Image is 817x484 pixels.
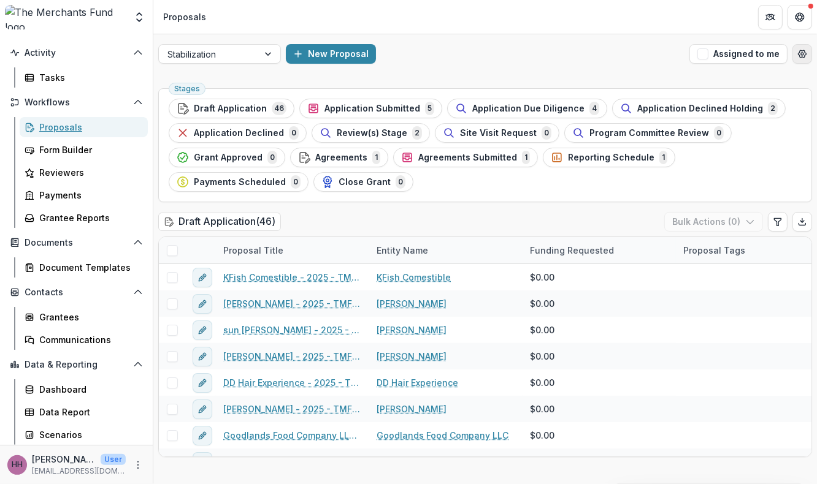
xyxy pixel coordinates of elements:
div: Grantees [39,311,138,323]
span: Documents [25,238,128,248]
div: Funding Requested [523,244,621,257]
span: Application Due Diligence [472,104,585,114]
div: Funding Requested [523,237,676,263]
div: Proposals [163,10,206,23]
a: [PERSON_NAME] - 2025 - TMF 2025 Stabilization Grant Program [223,403,362,415]
button: New Proposal [286,44,376,64]
span: Application Declined [194,128,284,138]
button: Partners [758,5,783,29]
button: edit [193,294,212,314]
button: edit [193,320,212,340]
a: KFish Comestible [377,271,451,284]
span: $0.00 [530,403,554,415]
a: Form Builder [20,140,148,160]
button: Open entity switcher [131,5,148,29]
a: Dashboard [20,379,148,399]
a: DD Hair Experience [377,376,458,389]
span: $0.00 [530,429,554,442]
button: Draft Application46 [169,99,294,118]
a: [PERSON_NAME] - 2025 - TMF 2025 Stabilization Grant Program [223,350,362,363]
span: Close Grant [339,177,391,187]
div: Dashboard [39,383,138,396]
span: Agreements Submitted [418,153,517,163]
button: Open table manager [792,44,812,64]
a: [PERSON_NAME] [377,297,447,310]
span: Program Committee Review [589,128,709,138]
img: The Merchants Fund logo [5,5,126,29]
a: Payments [20,185,148,205]
span: 4 [589,102,599,115]
button: Agreements1 [290,148,388,167]
a: [PERSON_NAME] [377,403,447,415]
button: Reporting Schedule1 [543,148,675,167]
a: Goodlands Food Company LLC - 2025 - TMF 2025 Stabilization Grant Program [223,429,362,442]
a: [PERSON_NAME] - 2025 - TMF 2025 Stabilization Grant Program [223,455,362,468]
a: [PERSON_NAME] - 2025 - TMF 2025 Stabilization Grant Program [223,297,362,310]
p: [PERSON_NAME] [32,453,96,466]
button: edit [193,347,212,366]
a: sun [PERSON_NAME] - 2025 - TMF 2025 Stabilization Grant Program [223,323,362,336]
button: Get Help [788,5,812,29]
a: Scenarios [20,425,148,445]
div: Proposal Title [216,237,369,263]
nav: breadcrumb [158,8,211,26]
span: $0.00 [530,297,554,310]
span: Review(s) Stage [337,128,407,138]
a: KFish Comestible - 2025 - TMF 2025 Stabilization Grant Program [223,271,362,284]
button: Grant Approved0 [169,148,285,167]
div: Proposals [39,121,138,134]
div: Document Templates [39,261,138,274]
span: Agreements [315,153,367,163]
button: edit [193,399,212,419]
div: Tasks [39,71,138,84]
p: User [101,454,126,465]
a: Reviewers [20,162,148,183]
button: More [131,458,145,472]
a: Communications [20,330,148,350]
span: $0.00 [530,376,554,389]
a: Proposals [20,117,148,137]
div: Scenarios [39,428,138,441]
span: Data & Reporting [25,360,128,370]
span: Draft Application [194,104,267,114]
a: Grantee Reports [20,208,148,228]
span: 1 [659,151,667,164]
a: Tasks [20,67,148,88]
button: Open Contacts [5,282,148,302]
span: 0 [267,151,277,164]
button: Export table data [792,212,812,232]
button: Site Visit Request0 [435,123,559,143]
button: Open Data & Reporting [5,355,148,374]
button: Application Due Diligence4 [447,99,607,118]
span: Activity [25,48,128,58]
span: Site Visit Request [460,128,537,138]
a: [PERSON_NAME] [377,350,447,363]
div: Reviewers [39,166,138,179]
span: Application Declined Holding [637,104,763,114]
span: 2 [412,126,422,140]
span: $0.00 [530,271,554,284]
button: Review(s) Stage2 [312,123,430,143]
span: Grant Approved [194,153,263,163]
button: Open Workflows [5,93,148,112]
span: Payments Scheduled [194,177,286,187]
a: [PERSON_NAME] [377,455,447,468]
a: Grantees [20,307,148,327]
div: Entity Name [369,244,435,257]
span: 0 [396,175,405,189]
span: Contacts [25,287,128,298]
span: Workflows [25,97,128,108]
button: Application Declined Holding2 [612,99,786,118]
div: Data Report [39,406,138,418]
div: Entity Name [369,237,523,263]
div: Communications [39,333,138,346]
span: 1 [522,151,530,164]
button: edit [193,268,212,287]
button: Open Activity [5,43,148,62]
span: 0 [542,126,551,140]
span: 46 [272,102,286,115]
span: 0 [289,126,299,140]
button: Payments Scheduled0 [169,172,309,192]
div: Payments [39,189,138,202]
